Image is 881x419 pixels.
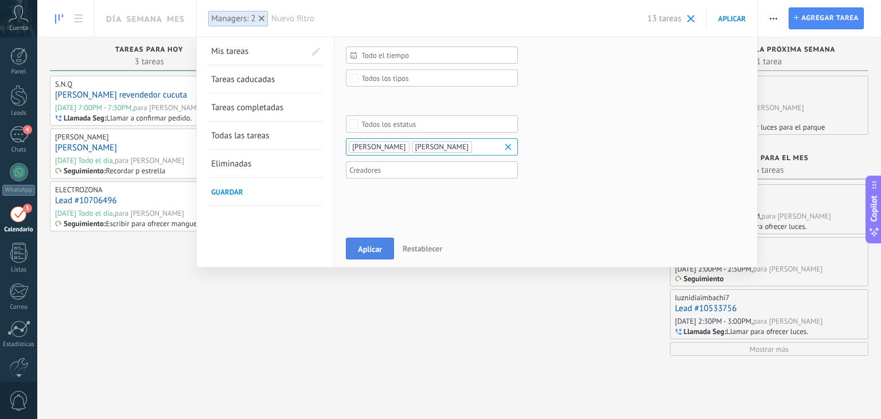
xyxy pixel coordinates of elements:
[361,51,512,60] span: Todo el tiempo
[23,125,32,134] span: 4
[211,13,256,24] div: Managers: 2
[211,187,243,197] span: Guardar
[211,94,319,121] a: Tareas completadas
[2,110,36,117] div: Leads
[208,122,322,150] li: Todas las tareas
[208,150,322,178] li: Eliminadas
[718,14,746,24] span: Aplicar
[271,13,648,24] span: Nuevo filtro
[415,142,469,152] span: [PERSON_NAME]
[2,226,36,234] div: Calendario
[211,130,269,141] span: Todas las tareas
[211,122,319,149] a: Todas las tareas
[211,158,251,169] span: Eliminadas
[352,142,406,152] span: [PERSON_NAME]
[23,204,32,213] span: 3
[211,46,248,57] span: Mis tareas
[208,37,322,65] li: Mis tareas
[648,13,681,24] span: 13 tareas
[211,150,319,177] a: Eliminadas
[211,74,275,85] span: Tareas caducadas
[2,304,36,311] div: Correo
[2,341,36,348] div: Estadísticas
[403,243,442,254] span: Restablecer
[707,9,751,29] button: Aplicar
[361,74,409,83] div: Todos los tipos
[346,238,394,259] button: Aplicar
[211,102,283,113] span: Tareas completadas
[358,245,382,253] span: Aplicar
[208,94,322,122] li: Tareas completadas
[9,25,28,32] span: Cuenta
[868,196,880,222] span: Copilot
[2,68,36,76] div: Panel
[208,65,322,94] li: Tareas caducadas
[2,146,36,154] div: Chats
[208,178,322,206] li: Guardar
[398,240,447,257] button: Restablecer
[211,65,319,93] a: Tareas caducadas
[2,185,35,196] div: WhatsApp
[211,37,305,65] a: Mis tareas
[211,178,319,205] a: Guardar
[2,266,36,274] div: Listas
[361,120,416,129] div: Todos los estatus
